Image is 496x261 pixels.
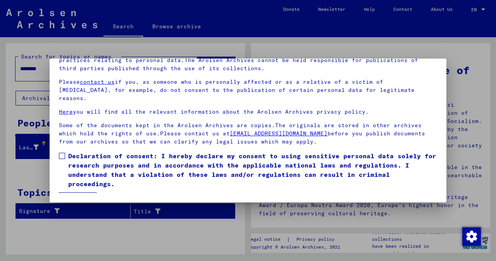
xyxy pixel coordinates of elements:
button: I agree [59,192,96,207]
p: you will find all the relevant information about the Arolsen Archives privacy policy. [59,108,437,116]
div: Change consent [462,227,480,245]
span: Declaration of consent: I hereby declare my consent to using sensitive personal data solely for r... [68,151,437,188]
a: contact us [80,78,115,85]
img: Change consent [462,227,481,246]
a: Here [59,108,73,115]
p: Please if you, as someone who is personally affected or as a relative of a victim of [MEDICAL_DAT... [59,78,437,102]
p: Some of the documents kept in the Arolsen Archives are copies.The originals are stored in other a... [59,121,437,146]
a: [EMAIL_ADDRESS][DOMAIN_NAME] [230,130,327,137]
